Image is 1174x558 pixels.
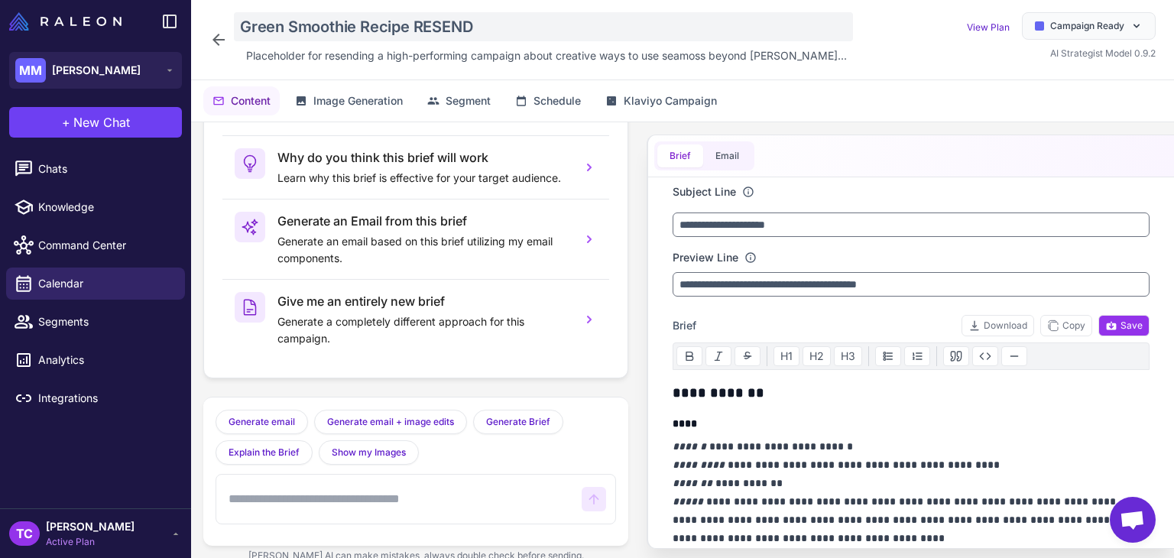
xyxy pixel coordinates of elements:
[1105,319,1143,333] span: Save
[1098,315,1150,336] button: Save
[38,237,173,254] span: Command Center
[229,446,300,459] span: Explain the Brief
[229,415,295,429] span: Generate email
[38,352,173,368] span: Analytics
[9,107,182,138] button: +New Chat
[314,410,467,434] button: Generate email + image edits
[9,52,182,89] button: MM[PERSON_NAME]
[533,92,581,109] span: Schedule
[834,346,862,366] button: H3
[38,199,173,216] span: Knowledge
[216,410,308,434] button: Generate email
[277,233,569,267] p: Generate an email based on this brief utilizing my email components.
[6,306,185,338] a: Segments
[277,170,569,187] p: Learn why this brief is effective for your target audience.
[624,92,717,109] span: Klaviyo Campaign
[1110,497,1156,543] a: Open chat
[673,249,738,266] label: Preview Line
[446,92,491,109] span: Segment
[38,313,173,330] span: Segments
[38,161,173,177] span: Chats
[703,144,751,167] button: Email
[1047,319,1085,333] span: Copy
[1040,315,1092,336] button: Copy
[234,12,853,41] div: Click to edit campaign name
[9,521,40,546] div: TC
[9,12,122,31] img: Raleon Logo
[240,44,853,67] div: Click to edit description
[1050,19,1124,33] span: Campaign Ready
[673,317,696,334] span: Brief
[6,268,185,300] a: Calendar
[46,518,135,535] span: [PERSON_NAME]
[418,86,500,115] button: Segment
[6,153,185,185] a: Chats
[6,191,185,223] a: Knowledge
[277,212,569,230] h3: Generate an Email from this brief
[38,390,173,407] span: Integrations
[277,313,569,347] p: Generate a completely different approach for this campaign.
[1050,47,1156,59] span: AI Strategist Model 0.9.2
[286,86,412,115] button: Image Generation
[332,446,406,459] span: Show my Images
[203,86,280,115] button: Content
[216,440,313,465] button: Explain the Brief
[246,47,847,64] span: Placeholder for resending a high-performing campaign about creative ways to use seamoss beyond [P...
[313,92,403,109] span: Image Generation
[231,92,271,109] span: Content
[277,148,569,167] h3: Why do you think this brief will work
[52,62,141,79] span: [PERSON_NAME]
[962,315,1034,336] button: Download
[277,292,569,310] h3: Give me an entirely new brief
[15,58,46,83] div: MM
[486,415,550,429] span: Generate Brief
[73,113,130,131] span: New Chat
[46,535,135,549] span: Active Plan
[657,144,703,167] button: Brief
[673,183,736,200] label: Subject Line
[803,346,831,366] button: H2
[596,86,726,115] button: Klaviyo Campaign
[967,21,1010,33] a: View Plan
[773,346,799,366] button: H1
[62,113,70,131] span: +
[327,415,454,429] span: Generate email + image edits
[319,440,419,465] button: Show my Images
[6,344,185,376] a: Analytics
[6,382,185,414] a: Integrations
[473,410,563,434] button: Generate Brief
[6,229,185,261] a: Command Center
[506,86,590,115] button: Schedule
[38,275,173,292] span: Calendar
